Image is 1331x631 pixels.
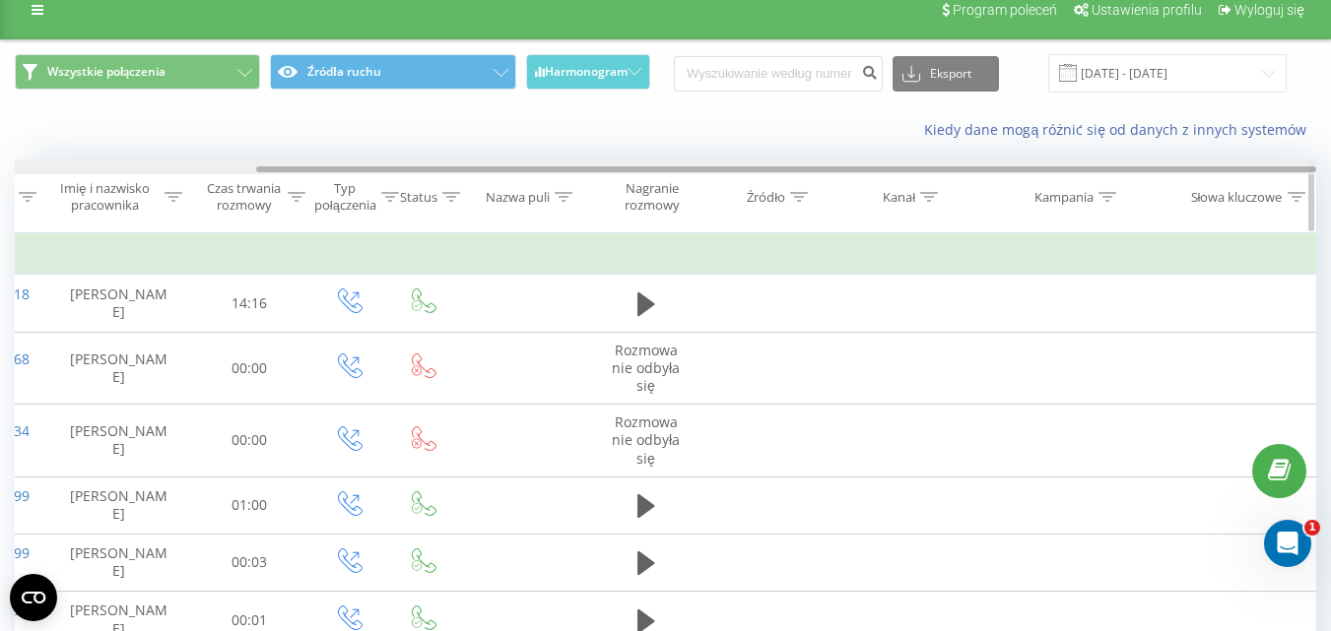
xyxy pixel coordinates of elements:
button: Źródła ruchu [270,54,515,90]
span: Ustawienia profilu [1092,2,1202,18]
div: Nagranie rozmowy [604,180,699,214]
td: 14:16 [188,275,311,332]
td: [PERSON_NAME] [50,405,188,477]
div: Status [400,189,437,206]
td: 00:00 [188,405,311,477]
div: Źródło [747,189,785,206]
td: 00:03 [188,534,311,591]
div: Czas trwania rozmowy [205,180,283,214]
td: [PERSON_NAME] [50,534,188,591]
td: 00:00 [188,332,311,405]
td: [PERSON_NAME] [50,275,188,332]
span: Program poleceń [953,2,1057,18]
div: Imię i nazwisko pracownika [50,180,161,214]
td: [PERSON_NAME] [50,332,188,405]
iframe: Intercom live chat [1264,520,1311,567]
div: Słowa kluczowe [1191,189,1283,206]
span: Rozmowa nie odbyła się [612,412,680,467]
div: Kampania [1034,189,1094,206]
span: Harmonogram [545,65,628,79]
button: Harmonogram [526,54,651,90]
td: [PERSON_NAME] [50,476,188,534]
div: Kanał [883,189,915,206]
span: Rozmowa nie odbyła się [612,341,680,395]
span: Wyloguj się [1234,2,1304,18]
input: Wyszukiwanie według numeru [674,56,883,92]
button: Eksport [893,56,999,92]
div: Typ połączenia [314,180,376,214]
a: Kiedy dane mogą różnić się od danych z innych systemów [924,120,1316,139]
span: 1 [1304,520,1320,536]
button: Open CMP widget [10,574,57,621]
button: Wszystkie połączenia [15,54,260,90]
td: 01:00 [188,476,311,534]
span: Wszystkie połączenia [47,64,166,80]
div: Nazwa puli [486,189,550,206]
